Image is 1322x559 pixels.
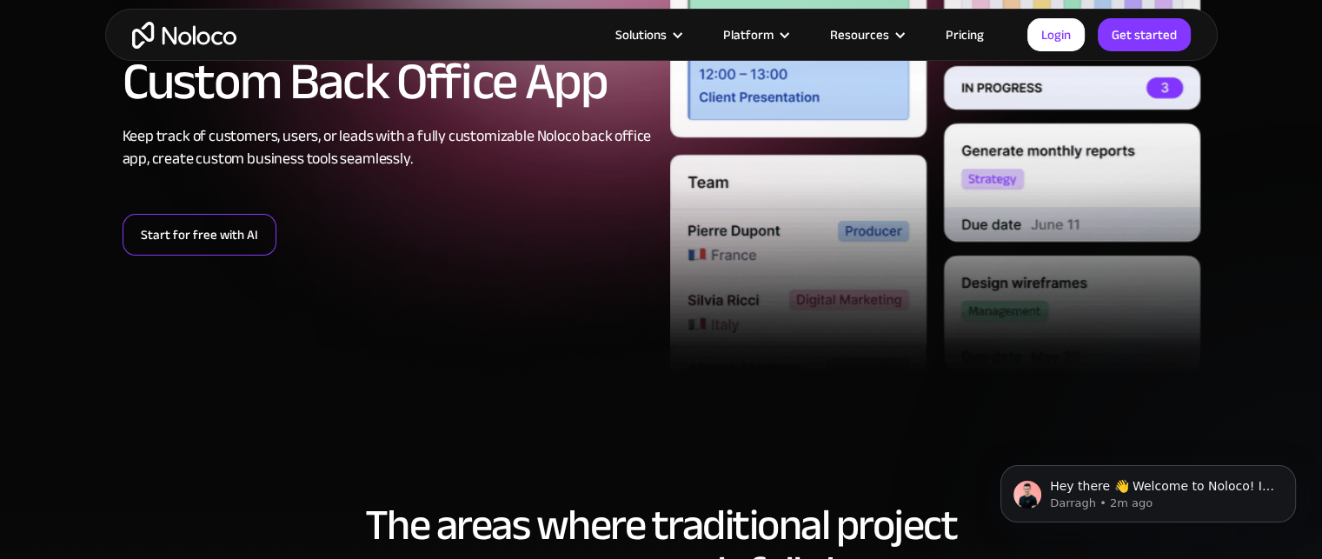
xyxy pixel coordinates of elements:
div: Solutions [594,23,701,46]
div: Solutions [615,23,667,46]
a: Start for free with AI [123,214,276,256]
iframe: Intercom notifications message [974,429,1322,550]
a: Get started [1098,18,1191,51]
a: Pricing [924,23,1006,46]
div: Platform [701,23,808,46]
div: Platform [723,23,774,46]
a: Login [1027,18,1085,51]
a: home [132,22,236,49]
div: Keep track of customers, users, or leads with a fully customizable Noloco back office app, create... [123,125,653,170]
div: Resources [830,23,889,46]
div: Resources [808,23,924,46]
